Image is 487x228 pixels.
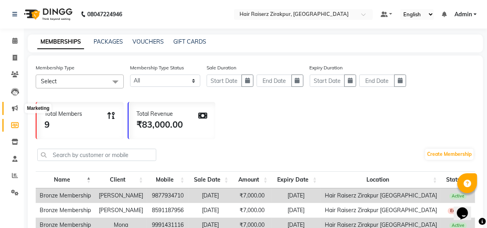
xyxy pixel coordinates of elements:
[188,203,232,218] td: [DATE]
[37,35,84,49] a: MEMBERSHIPS
[95,188,147,203] td: [PERSON_NAME]
[310,75,345,87] input: Start Date
[441,171,475,188] th: Status: activate to sort column ascending
[94,38,123,45] a: PACKAGES
[321,171,441,188] th: Location: activate to sort column ascending
[130,64,184,71] label: Membership Type Status
[36,203,95,218] td: Bronze Membership
[257,75,292,87] input: End Date
[272,188,321,203] td: [DATE]
[454,10,472,19] span: Admin
[44,118,82,131] div: 9
[232,188,272,203] td: ₹7,000.00
[272,171,321,188] th: Expiry Date: activate to sort column ascending
[272,203,321,218] td: [DATE]
[425,149,474,160] a: Create Membership
[20,3,75,25] img: logo
[36,64,75,71] label: Membership Type
[321,203,441,218] td: Hair Raiserz Zirakpur [GEOGRAPHIC_DATA]
[36,171,95,188] th: Name: activate to sort column descending
[147,203,188,218] td: 8591187956
[310,64,343,71] label: Expiry Duration
[136,118,183,131] div: ₹83,000.00
[41,78,57,85] span: Select
[359,75,395,87] input: End Date
[188,171,232,188] th: Sale Date: activate to sort column ascending
[25,104,52,113] div: Marketing
[37,149,156,161] input: Search by customer or mobile
[95,171,147,188] th: Client: activate to sort column ascending
[95,203,147,218] td: [PERSON_NAME]
[321,188,441,203] td: Hair Raiserz Zirakpur [GEOGRAPHIC_DATA]
[207,75,242,87] input: Start Date
[147,188,188,203] td: 9877934710
[232,171,272,188] th: Amount: activate to sort column ascending
[173,38,206,45] a: GIFT CARDS
[36,188,95,203] td: Bronze Membership
[448,208,468,214] span: Expired
[454,196,479,220] iframe: chat widget
[449,193,467,199] span: Active
[232,203,272,218] td: ₹7,000.00
[44,110,82,118] div: Total Members
[132,38,164,45] a: VOUCHERS
[136,110,183,118] div: Total Revenue
[147,171,188,188] th: Mobile: activate to sort column ascending
[188,188,232,203] td: [DATE]
[207,64,236,71] label: Sale Duration
[87,3,122,25] b: 08047224946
